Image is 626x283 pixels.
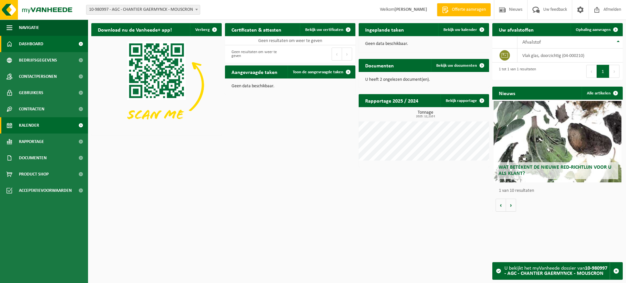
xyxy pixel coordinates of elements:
[438,23,488,36] a: Bekijk uw kalender
[443,28,477,32] span: Bekijk uw kalender
[436,64,477,68] span: Bekijk uw documenten
[359,23,410,36] h2: Ingeplande taken
[225,36,355,45] td: Geen resultaten om weer te geven
[19,36,43,52] span: Dashboard
[228,47,287,61] div: Geen resultaten om weer te geven
[576,28,611,32] span: Ophaling aanvragen
[506,199,516,212] button: Volgende
[504,266,607,276] strong: 10-980997 - AGC - CHANTIER GAERMYNCK - MOUSCRON
[19,134,44,150] span: Rapportage
[91,36,222,134] img: Download de VHEPlus App
[499,189,619,193] p: 1 van 10 resultaten
[437,3,491,16] a: Offerte aanvragen
[91,23,178,36] h2: Download nu de Vanheede+ app!
[19,101,44,117] span: Contracten
[395,7,427,12] strong: [PERSON_NAME]
[431,59,488,72] a: Bekijk uw documenten
[359,59,400,72] h2: Documenten
[496,199,506,212] button: Vorige
[365,42,483,46] p: Geen data beschikbaar.
[293,70,343,74] span: Toon de aangevraagde taken
[359,94,425,107] h2: Rapportage 2025 / 2024
[19,52,57,68] span: Bedrijfsgegevens
[362,110,489,118] h3: Tonnage
[496,64,536,78] div: 1 tot 1 van 1 resultaten
[365,78,483,82] p: U heeft 2 ongelezen document(en).
[517,49,623,63] td: vlak glas, doorzichtig (04-000210)
[494,101,621,182] a: Wat betekent de nieuwe RED-richtlijn voor u als klant?
[86,5,200,14] span: 10-980997 - AGC - CHANTIER GAERMYNCK - MOUSCRON
[492,23,540,36] h2: Uw afvalstoffen
[19,182,72,199] span: Acceptatievoorwaarden
[609,65,619,78] button: Next
[586,65,597,78] button: Previous
[362,115,489,118] span: 2025: 12,210 t
[450,7,487,13] span: Offerte aanvragen
[499,165,611,176] span: Wat betekent de nieuwe RED-richtlijn voor u als klant?
[492,87,522,99] h2: Nieuws
[225,23,288,36] h2: Certificaten & attesten
[19,150,47,166] span: Documenten
[342,48,352,61] button: Next
[300,23,355,36] a: Bekijk uw certificaten
[195,28,210,32] span: Verberg
[19,20,39,36] span: Navigatie
[571,23,622,36] a: Ophaling aanvragen
[332,48,342,61] button: Previous
[19,166,49,182] span: Product Shop
[305,28,343,32] span: Bekijk uw certificaten
[225,65,284,78] h2: Aangevraagde taken
[19,117,39,134] span: Kalender
[504,262,610,279] div: U bekijkt het myVanheede dossier van
[190,23,221,36] button: Verberg
[231,84,349,89] p: Geen data beschikbaar.
[19,85,43,101] span: Gebruikers
[86,5,200,15] span: 10-980997 - AGC - CHANTIER GAERMYNCK - MOUSCRON
[288,65,355,78] a: Toon de aangevraagde taken
[597,65,609,78] button: 1
[19,68,57,85] span: Contactpersonen
[440,94,488,107] a: Bekijk rapportage
[582,87,622,100] a: Alle artikelen
[522,40,541,45] span: Afvalstof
